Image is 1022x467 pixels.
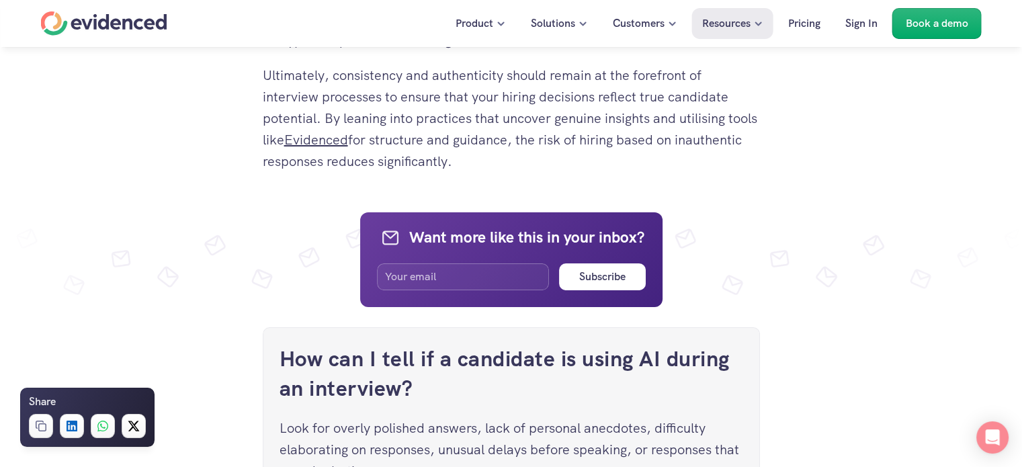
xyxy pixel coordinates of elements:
[409,226,644,248] h4: Want more like this in your inbox?
[845,15,878,32] p: Sign In
[613,15,665,32] p: Customers
[778,8,831,39] a: Pricing
[456,15,493,32] p: Product
[702,15,751,32] p: Resources
[280,345,736,403] a: How can I tell if a candidate is using AI during an interview?
[892,8,982,39] a: Book a demo
[41,11,167,36] a: Home
[29,393,56,411] h6: Share
[906,15,968,32] p: Book a demo
[377,263,550,290] input: Your email
[976,421,1009,454] div: Open Intercom Messenger
[835,8,888,39] a: Sign In
[579,268,626,286] h6: Subscribe
[263,65,760,172] p: Ultimately, consistency and authenticity should remain at the forefront of interview processes to...
[531,15,575,32] p: Solutions
[284,131,348,148] a: Evidenced
[559,263,645,290] button: Subscribe
[788,15,820,32] p: Pricing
